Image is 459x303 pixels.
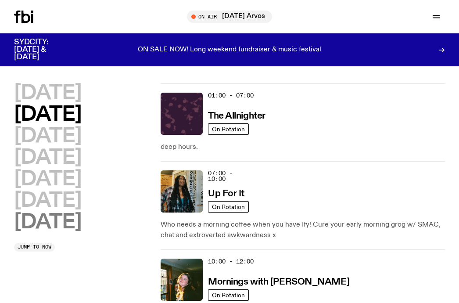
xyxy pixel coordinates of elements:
span: Jump to now [18,245,51,249]
span: On Rotation [212,203,245,210]
span: On Rotation [212,126,245,132]
button: [DATE] [14,83,81,103]
span: 01:00 - 07:00 [208,91,254,100]
a: The Allnighter [208,110,265,121]
button: [DATE] [14,170,81,189]
h3: The Allnighter [208,112,265,121]
h3: Mornings with [PERSON_NAME] [208,278,349,287]
a: On Rotation [208,289,249,301]
a: Mornings with [PERSON_NAME] [208,276,349,287]
button: Jump to now [14,243,55,252]
span: 07:00 - 10:00 [208,169,233,183]
h3: SYDCITY: [DATE] & [DATE] [14,39,70,61]
a: On Rotation [208,201,249,213]
span: 10:00 - 12:00 [208,257,254,266]
button: [DATE] [14,213,81,232]
button: [DATE] [14,126,81,146]
p: Who needs a morning coffee when you have Ify! Cure your early morning grog w/ SMAC, chat and extr... [161,220,445,241]
h3: Up For It [208,189,244,198]
a: On Rotation [208,123,249,135]
button: On Air[DATE] Arvos [187,11,272,23]
button: [DATE] [14,191,81,211]
a: Up For It [208,188,244,198]
p: deep hours. [161,142,445,152]
p: ON SALE NOW! Long weekend fundraiser & music festival [138,46,321,54]
img: Ify - a Brown Skin girl with black braided twists, looking up to the side with her tongue stickin... [161,170,203,213]
button: [DATE] [14,105,81,125]
img: Freya smiles coyly as she poses for the image. [161,259,203,301]
span: On Rotation [212,292,245,298]
button: [DATE] [14,148,81,168]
